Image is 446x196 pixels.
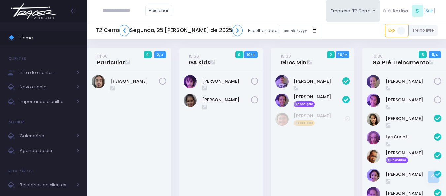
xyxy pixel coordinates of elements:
[386,157,408,163] span: Aula avulsa
[159,53,163,57] small: / 3
[8,116,25,129] h4: Agenda
[157,52,159,57] strong: 2
[434,53,438,57] small: / 12
[409,25,438,36] a: Treino livre
[232,25,243,36] a: ❯
[419,51,427,58] span: 5
[20,181,73,189] span: Relatórios de clientes
[189,53,199,59] small: 15:30
[386,171,434,178] a: [PERSON_NAME]
[367,169,380,182] img: Rafaela Matos
[20,132,73,140] span: Calendário
[327,51,335,58] span: 2
[367,113,380,126] img: Catharina Morais Ablas
[294,101,315,107] span: Reposição
[20,146,73,155] span: Agenda do dia
[281,53,308,66] a: 15:30Giros Mini
[97,53,108,59] small: 14:00
[372,53,429,66] a: 16:30GA Pré Treinamento
[247,52,251,57] strong: 10
[251,53,255,57] small: / 12
[425,7,433,14] a: Sair
[294,120,315,126] span: Reposição
[367,75,380,88] img: Chloe Miglio
[432,52,434,57] strong: 5
[386,78,434,85] a: [PERSON_NAME]
[397,27,405,35] span: 1
[202,78,251,85] a: [PERSON_NAME]
[281,53,291,59] small: 15:30
[96,25,243,36] h5: T2 Cerro Segunda, 25 [PERSON_NAME] de 2025
[20,83,73,91] span: Novo cliente
[96,23,322,38] div: Escolher data:
[184,94,197,107] img: LAURA DA SILVA BORGES
[412,5,423,17] span: S
[294,94,343,100] a: [PERSON_NAME]
[294,113,345,119] a: [PERSON_NAME]
[342,53,347,57] small: / 12
[275,75,289,88] img: Leonardo Arina Scudeller
[393,8,408,14] span: Karina
[110,78,159,85] a: [PERSON_NAME]
[145,5,172,16] a: Adicionar
[367,150,380,163] img: Maya Chinellato
[386,134,434,140] a: Lys Curiati
[8,165,33,178] h4: Relatórios
[372,53,383,59] small: 16:30
[202,97,251,103] a: [PERSON_NAME]
[367,131,380,144] img: Lys Curiati
[20,68,73,77] span: Lista de clientes
[189,53,210,66] a: 15:30GA Kids
[386,115,434,122] a: [PERSON_NAME]
[367,94,380,107] img: Marissa Razo Uno
[338,52,342,57] strong: 10
[235,51,243,58] span: 0
[8,52,26,65] h4: Clientes
[119,25,130,36] a: ❮
[380,3,438,18] div: [ ]
[97,53,125,66] a: 14:00Particular
[275,113,289,126] img: Gabriel bicca da costa
[383,8,392,14] span: Olá,
[92,75,105,88] img: Henrique De Castlho Ferreira
[386,150,434,156] a: [PERSON_NAME]
[20,97,73,106] span: Importar da planilha
[20,34,79,42] span: Home
[184,75,197,88] img: Alice Freire Lucco
[386,97,434,103] a: [PERSON_NAME]
[275,94,289,107] img: Vicente Mota silva
[144,51,152,58] span: 0
[294,78,343,85] a: [PERSON_NAME]
[385,24,409,37] a: Exp1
